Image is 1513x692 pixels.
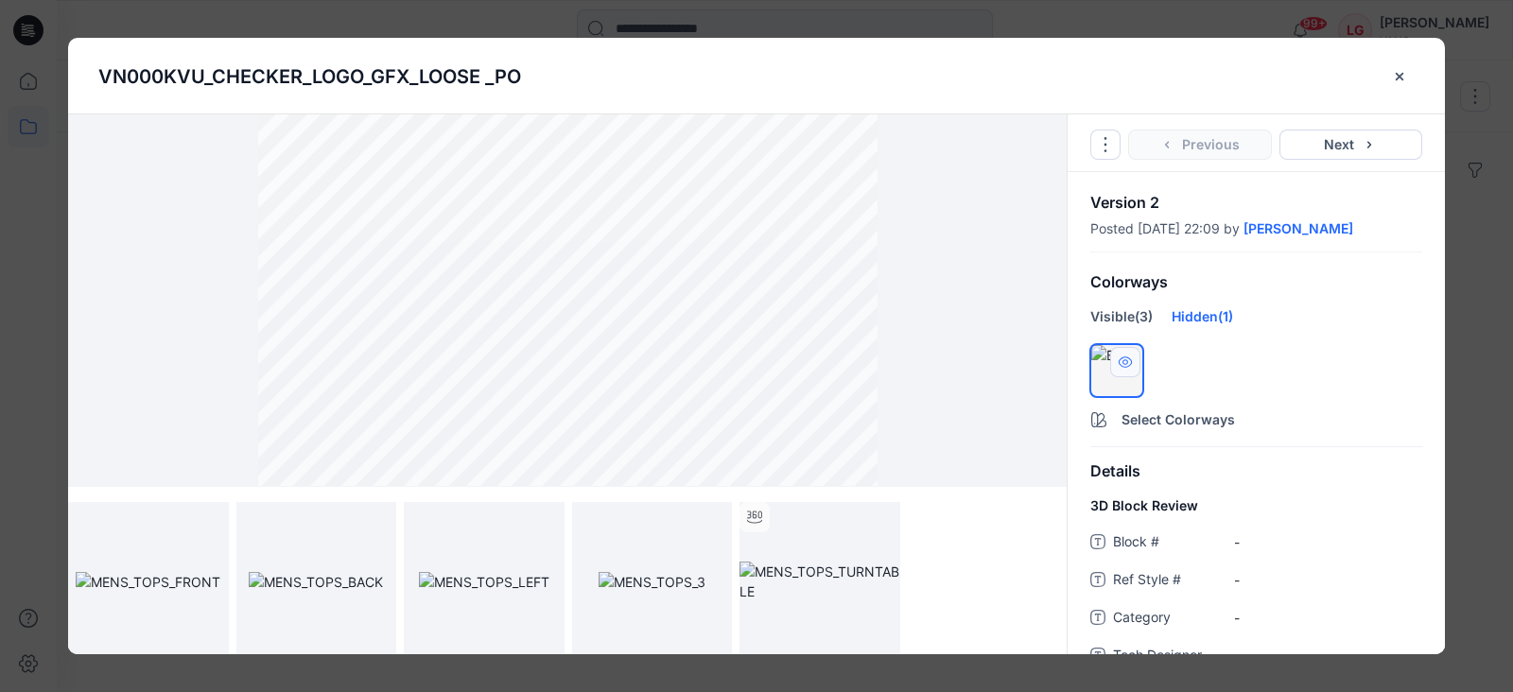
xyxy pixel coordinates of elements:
div: Colorways [1068,258,1445,306]
span: Ref Style # [1113,568,1226,595]
img: MENS_TOPS_3 [599,572,705,592]
a: [PERSON_NAME] [1243,221,1353,236]
img: MENS_TOPS_LEFT [419,572,549,592]
div: Details [1068,447,1445,495]
span: - [1234,570,1422,590]
span: Block # [1113,530,1226,557]
span: - [1234,646,1422,666]
div: Posted [DATE] 22:09 by [1090,221,1422,236]
span: Category [1113,606,1226,632]
img: MENS_TOPS_TURNTABLE [739,562,900,601]
p: Version 2 [1090,195,1422,210]
button: Next [1279,130,1423,160]
span: Tech Designer [1113,644,1226,670]
img: MENS_TOPS_BACK [249,572,383,592]
p: VN000KVU_CHECKER_LOGO_GFX_LOOSE _PO [98,62,521,91]
div: hide/show colorwayBlank [1090,344,1143,397]
span: 3D Block Review [1090,495,1198,515]
img: MENS_TOPS_FRONT [76,572,220,592]
button: Options [1090,130,1121,160]
div: Hidden (1) [1172,306,1233,340]
div: Visible (3) [1090,306,1153,340]
span: - [1234,532,1422,552]
button: hide/show colorway [1110,347,1140,377]
span: - [1234,608,1422,628]
button: close-btn [1385,61,1415,92]
button: Select Colorways [1068,401,1445,431]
